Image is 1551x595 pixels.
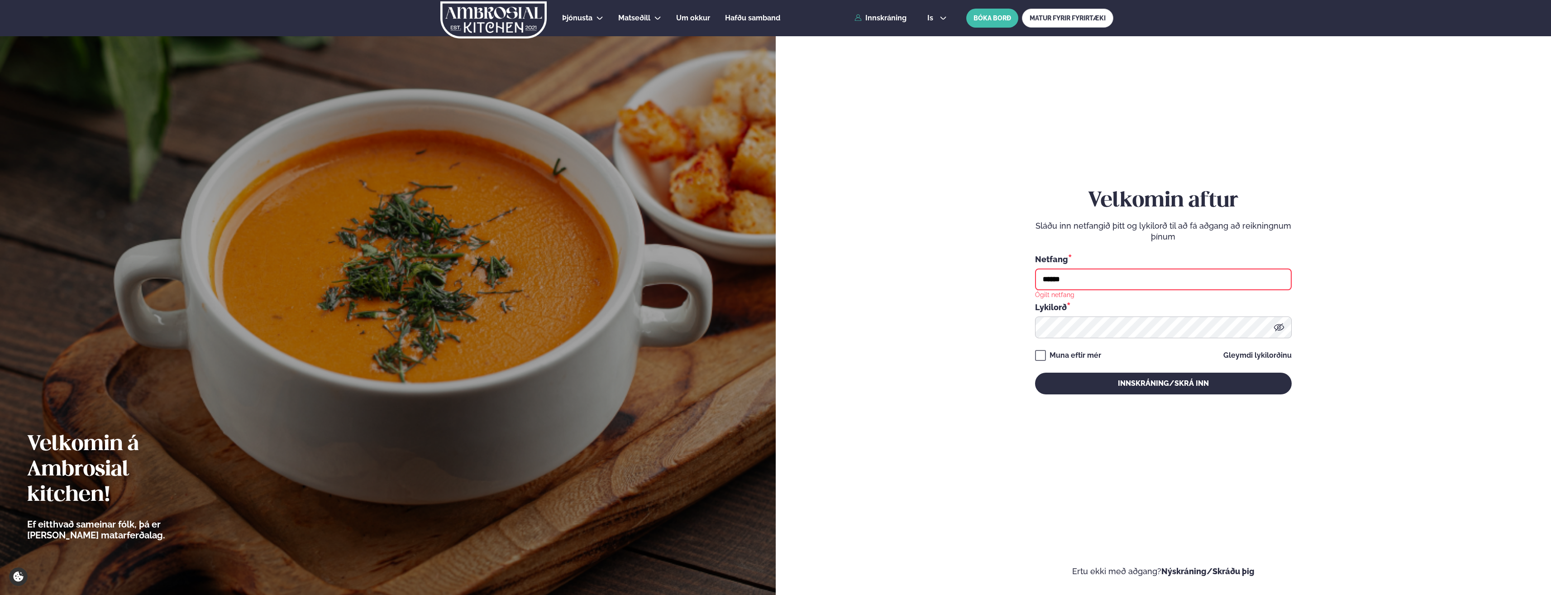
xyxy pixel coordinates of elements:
[966,9,1018,28] button: BÓKA BORÐ
[9,567,28,586] a: Cookie settings
[562,13,592,24] a: Þjónusta
[725,14,780,22] span: Hafðu samband
[1223,352,1292,359] a: Gleymdi lykilorðinu
[618,14,650,22] span: Matseðill
[562,14,592,22] span: Þjónusta
[1035,290,1074,298] div: Ógilt netfang
[920,14,954,22] button: is
[1035,188,1292,214] h2: Velkomin aftur
[676,13,710,24] a: Um okkur
[27,432,215,508] h2: Velkomin á Ambrosial kitchen!
[927,14,936,22] span: is
[1035,301,1292,313] div: Lykilorð
[1035,253,1292,265] div: Netfang
[1035,221,1292,242] p: Sláðu inn netfangið þitt og lykilorð til að fá aðgang að reikningnum þínum
[1161,566,1255,576] a: Nýskráning/Skráðu þig
[725,13,780,24] a: Hafðu samband
[1022,9,1113,28] a: MATUR FYRIR FYRIRTÆKI
[439,1,548,38] img: logo
[618,13,650,24] a: Matseðill
[27,519,215,541] p: Ef eitthvað sameinar fólk, þá er [PERSON_NAME] matarferðalag.
[1035,373,1292,394] button: Innskráning/Skrá inn
[676,14,710,22] span: Um okkur
[803,566,1524,577] p: Ertu ekki með aðgang?
[854,14,907,22] a: Innskráning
